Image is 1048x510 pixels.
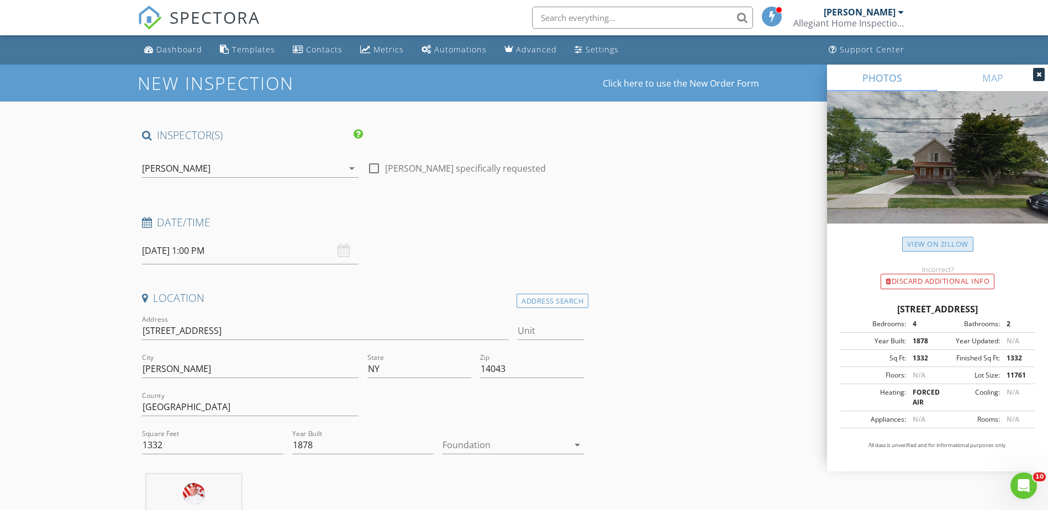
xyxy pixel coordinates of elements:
input: Select date [142,237,359,264]
div: Lot Size: [938,370,1000,380]
a: Metrics [356,40,408,60]
div: 1332 [1000,353,1031,363]
h4: Date/Time [142,215,584,230]
h4: INSPECTOR(S) [142,128,363,142]
div: Address Search [517,294,588,309]
span: N/A [913,370,925,380]
img: The Best Home Inspection Software - Spectora [138,6,162,30]
a: Contacts [288,40,347,60]
iframe: Intercom live chat [1010,472,1037,499]
div: Settings [586,44,619,55]
span: N/A [913,415,925,424]
a: Settings [570,40,623,60]
div: Sq Ft: [844,353,906,363]
div: 11761 [1000,370,1031,380]
div: Incorrect? [827,265,1048,274]
div: 1878 [906,336,938,346]
img: lavean_gs15_4049_.jpg [183,483,205,505]
span: N/A [1007,387,1019,397]
div: 1332 [906,353,938,363]
a: Templates [215,40,280,60]
div: Year Updated: [938,336,1000,346]
i: arrow_drop_down [345,162,359,175]
div: Floors: [844,370,906,380]
i: arrow_drop_down [571,438,584,451]
div: Advanced [516,44,557,55]
div: Dashboard [156,44,202,55]
h1: New Inspection [138,73,382,93]
div: Cooling: [938,387,1000,407]
div: 2 [1000,319,1031,329]
div: Bathrooms: [938,319,1000,329]
div: FORCED AIR [906,387,938,407]
div: Bedrooms: [844,319,906,329]
div: Finished Sq Ft: [938,353,1000,363]
img: streetview [827,91,1048,250]
div: Allegiant Home Inspection, LLC [793,18,904,29]
a: Automations (Basic) [417,40,491,60]
input: Search everything... [532,7,753,29]
div: Appliances: [844,415,906,424]
label: [PERSON_NAME] specifically requested [385,163,546,174]
div: Rooms: [938,415,1000,424]
div: Discard Additional info [881,274,994,289]
div: Automations [434,44,487,55]
div: [PERSON_NAME] [142,163,210,173]
div: Heating: [844,387,906,407]
span: SPECTORA [170,6,260,29]
a: Advanced [500,40,561,60]
div: [STREET_ADDRESS] [840,302,1035,316]
a: Support Center [824,40,909,60]
div: 4 [906,319,938,329]
a: MAP [938,65,1048,91]
span: N/A [1007,336,1019,346]
div: Support Center [840,44,904,55]
p: All data is unverified and for informational purposes only. [840,442,1035,449]
a: Dashboard [140,40,207,60]
div: Contacts [306,44,343,55]
span: 10 [1033,472,1046,481]
div: Year Built: [844,336,906,346]
a: SPECTORA [138,15,260,38]
span: N/A [1007,415,1019,424]
a: PHOTOS [827,65,938,91]
div: [PERSON_NAME] [824,7,896,18]
h4: Location [142,291,584,305]
a: View on Zillow [902,237,973,252]
div: Metrics [373,44,404,55]
div: Templates [232,44,275,55]
a: Click here to use the New Order Form [603,79,759,88]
